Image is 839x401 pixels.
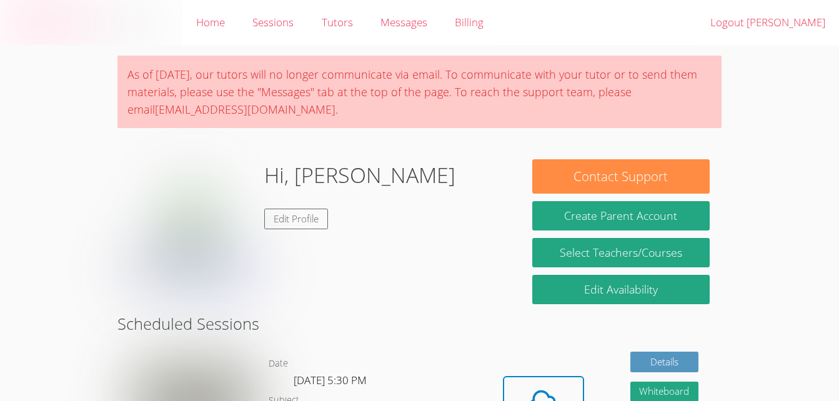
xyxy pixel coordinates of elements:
[532,159,710,194] button: Contact Support
[129,159,254,284] img: default.png
[117,56,722,128] div: As of [DATE], our tutors will no longer communicate via email. To communicate with your tutor or ...
[532,201,710,230] button: Create Parent Account
[11,6,172,38] img: airtutors_banner-c4298cdbf04f3fff15de1276eac7730deb9818008684d7c2e4769d2f7ddbe033.png
[269,356,288,372] dt: Date
[532,275,710,304] a: Edit Availability
[117,312,722,335] h2: Scheduled Sessions
[264,209,328,229] a: Edit Profile
[294,373,367,387] span: [DATE] 5:30 PM
[380,15,427,29] span: Messages
[264,159,455,191] h1: Hi, [PERSON_NAME]
[630,352,699,372] a: Details
[532,238,710,267] a: Select Teachers/Courses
